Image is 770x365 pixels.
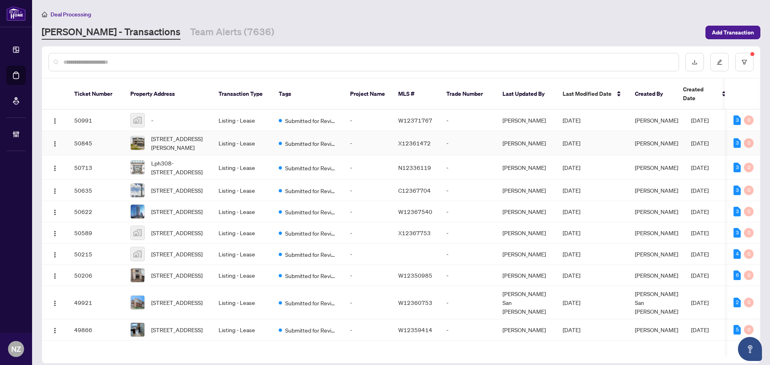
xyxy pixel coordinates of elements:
span: [DATE] [691,229,709,236]
td: [PERSON_NAME] [496,155,556,180]
div: 0 [744,186,754,195]
td: - [440,201,496,222]
span: [STREET_ADDRESS] [151,228,203,237]
div: 5 [734,325,741,335]
td: - [440,265,496,286]
span: Submitted for Review [285,271,337,280]
td: - [344,201,392,222]
span: [PERSON_NAME] [635,164,678,171]
span: [STREET_ADDRESS] [151,298,203,307]
button: download [685,53,704,71]
span: Submitted for Review [285,163,337,172]
span: [DATE] [563,272,580,279]
div: 3 [734,228,741,238]
img: Logo [52,209,58,216]
span: Submitted for Review [285,250,337,259]
img: Logo [52,327,58,334]
span: [PERSON_NAME] [635,117,678,124]
a: [PERSON_NAME] - Transactions [42,25,180,40]
button: Logo [49,205,61,218]
th: Last Updated By [496,79,556,110]
span: [STREET_ADDRESS] [151,271,203,280]
span: NZ [11,343,21,355]
span: Submitted for Review [285,229,337,238]
span: [PERSON_NAME] [635,208,678,215]
img: Logo [52,252,58,258]
div: 2 [734,298,741,307]
img: thumbnail-img [131,226,144,240]
td: - [440,286,496,319]
td: Listing - Lease [212,180,272,201]
img: Logo [52,118,58,124]
td: - [440,110,496,131]
span: W12350985 [398,272,432,279]
span: Submitted for Review [285,208,337,216]
span: [DATE] [691,326,709,333]
span: W12359414 [398,326,432,333]
div: 3 [734,138,741,148]
div: 0 [744,325,754,335]
td: [PERSON_NAME] San [PERSON_NAME] [496,286,556,319]
span: [PERSON_NAME] [635,229,678,236]
div: 0 [744,228,754,238]
td: 50589 [68,222,124,244]
span: [DATE] [563,187,580,194]
span: [DATE] [691,208,709,215]
div: 0 [744,249,754,259]
span: [DATE] [691,117,709,124]
div: 3 [734,163,741,172]
button: Logo [49,296,61,309]
img: Logo [52,141,58,147]
img: thumbnail-img [131,247,144,261]
th: Project Name [344,79,392,110]
img: Logo [52,188,58,194]
td: - [440,244,496,265]
th: Tags [272,79,344,110]
span: N12336119 [398,164,431,171]
span: [DATE] [563,208,580,215]
div: 0 [744,115,754,125]
a: Team Alerts (7636) [190,25,274,40]
div: 6 [734,270,741,280]
span: Submitted for Review [285,116,337,125]
span: download [692,59,697,65]
td: Listing - Lease [212,201,272,222]
span: W12360753 [398,299,432,306]
td: Listing - Lease [212,286,272,319]
span: [STREET_ADDRESS] [151,186,203,195]
td: 50206 [68,265,124,286]
td: - [344,155,392,180]
td: - [344,222,392,244]
td: Listing - Lease [212,319,272,341]
button: Logo [49,161,61,174]
span: [DATE] [691,187,709,194]
img: thumbnail-img [131,184,144,197]
td: [PERSON_NAME] [496,244,556,265]
td: [PERSON_NAME] [496,265,556,286]
span: [DATE] [563,229,580,236]
span: [DATE] [691,139,709,147]
span: X12361472 [398,139,431,147]
th: MLS # [392,79,440,110]
span: [DATE] [691,164,709,171]
span: [PERSON_NAME] [635,250,678,258]
span: [DATE] [563,117,580,124]
button: Open asap [738,337,762,361]
td: [PERSON_NAME] [496,180,556,201]
td: 50622 [68,201,124,222]
span: Deal Processing [51,11,91,18]
span: Add Transaction [712,26,754,39]
div: 0 [744,270,754,280]
td: - [440,131,496,155]
span: [PERSON_NAME] [635,139,678,147]
td: Listing - Lease [212,244,272,265]
span: [STREET_ADDRESS] [151,250,203,258]
span: - [151,116,153,125]
th: Last Modified Date [556,79,628,110]
td: Listing - Lease [212,222,272,244]
th: Created Date [677,79,733,110]
img: logo [6,6,26,21]
span: Submitted for Review [285,139,337,148]
button: Logo [49,248,61,260]
span: [DATE] [691,250,709,258]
